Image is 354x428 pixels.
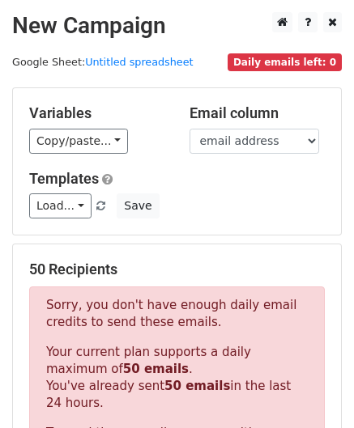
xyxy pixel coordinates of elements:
span: Daily emails left: 0 [228,53,342,71]
a: Templates [29,170,99,187]
strong: 50 emails [164,379,230,393]
a: Load... [29,193,92,218]
small: Google Sheet: [12,56,194,68]
h5: Email column [190,104,326,122]
h5: 50 Recipients [29,261,325,278]
a: Untitled spreadsheet [85,56,193,68]
button: Save [117,193,159,218]
a: Daily emails left: 0 [228,56,342,68]
h2: New Campaign [12,12,342,40]
p: Sorry, you don't have enough daily email credits to send these emails. [46,297,308,331]
strong: 50 emails [123,362,189,376]
p: Your current plan supports a daily maximum of . You've already sent in the last 24 hours. [46,344,308,412]
h5: Variables [29,104,165,122]
a: Copy/paste... [29,129,128,154]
